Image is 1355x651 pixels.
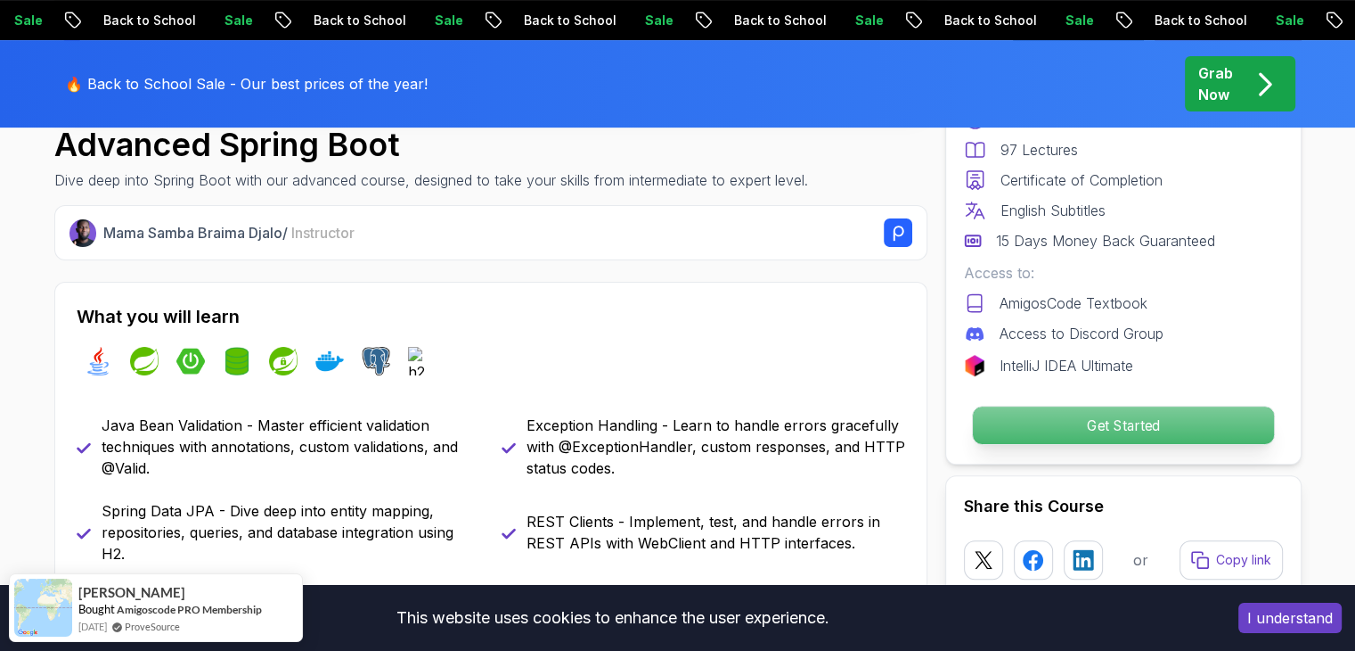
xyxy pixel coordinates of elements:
p: Sale [630,12,687,29]
img: h2 logo [408,347,437,375]
p: Get Started [972,407,1273,444]
p: Sale [1261,12,1318,29]
a: ProveSource [125,619,180,634]
p: Certificate of Completion [1000,169,1163,191]
p: Back to School [719,12,840,29]
p: Sale [1050,12,1107,29]
img: java logo [84,347,112,375]
p: 🔥 Back to School Sale - Our best prices of the year! [65,73,428,95]
p: IntelliJ IDEA Ultimate [1000,355,1133,376]
button: Accept cookies [1238,603,1342,633]
p: Back to School [929,12,1050,29]
p: Dive deep into Spring Boot with our advanced course, designed to take your skills from intermedia... [54,169,808,191]
p: Grab Now [1198,62,1233,105]
p: AmigosCode Textbook [1000,293,1147,314]
p: 97 Lectures [1000,139,1078,161]
img: jetbrains logo [964,355,985,376]
p: Back to School [298,12,420,29]
p: English Subtitles [1000,200,1106,221]
p: 15 Days Money Back Guaranteed [996,230,1215,251]
span: Instructor [291,224,355,242]
h2: Share this Course [964,494,1283,519]
span: [PERSON_NAME] [78,585,185,600]
button: Copy link [1180,540,1283,580]
p: Sale [420,12,477,29]
a: Amigoscode PRO Membership [117,602,262,617]
p: Spring Data JPA - Dive deep into entity mapping, repositories, queries, and database integration ... [102,500,480,564]
p: Exception Handling - Learn to handle errors gracefully with @ExceptionHandler, custom responses, ... [526,415,905,479]
img: spring-boot logo [176,347,205,375]
p: Back to School [88,12,209,29]
p: REST Clients - Implement, test, and handle errors in REST APIs with WebClient and HTTP interfaces. [526,511,905,554]
p: Back to School [509,12,630,29]
p: Back to School [1139,12,1261,29]
p: Java Bean Validation - Master efficient validation techniques with annotations, custom validation... [102,415,480,479]
img: docker logo [315,347,344,375]
p: Copy link [1216,551,1271,569]
p: Access to Discord Group [1000,323,1163,344]
span: Bought [78,602,115,616]
img: Nelson Djalo [69,219,97,247]
img: spring-security logo [269,347,298,375]
img: postgres logo [362,347,390,375]
h2: What you will learn [77,304,905,329]
p: Sale [840,12,897,29]
p: Sale [209,12,266,29]
p: or [1133,549,1148,571]
div: This website uses cookies to enhance the user experience. [13,598,1212,638]
p: Access to: [964,262,1283,284]
h1: Advanced Spring Boot [54,127,808,162]
span: [DATE] [78,619,107,634]
p: Mama Samba Braima Djalo / [103,222,355,243]
img: spring logo [130,347,159,375]
img: spring-data-jpa logo [223,347,251,375]
button: Get Started [971,406,1274,445]
img: provesource social proof notification image [14,579,72,637]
